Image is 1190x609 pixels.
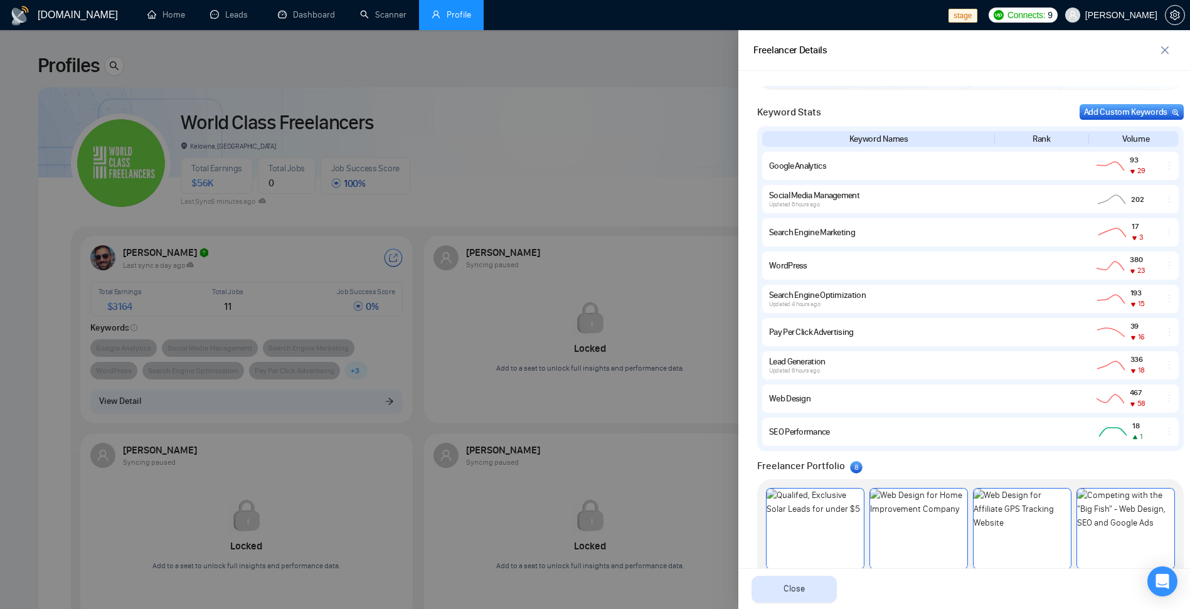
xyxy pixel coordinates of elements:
span: 16 [1138,332,1145,341]
img: Qualifed, Exclusive Solar Leads for under $5 [767,489,864,569]
button: Add Custom Keywords [1080,104,1184,120]
span: Updated 6 hours ago [769,367,819,374]
span: setting [1166,10,1184,20]
span: 1 [1140,432,1143,441]
span: user [1068,11,1077,19]
a: messageLeads [210,9,253,20]
span: 58 [1137,399,1145,408]
span: ellipsis [1164,426,1174,437]
sup: 8 [850,461,863,474]
img: Web Design for Home Improvement Company [870,489,967,569]
span: 23 [1137,266,1145,275]
a: homeHome [147,9,185,20]
div: Volume [1093,132,1179,146]
span: ellipsis [1164,294,1174,304]
span: close [1155,45,1174,55]
span: ellipsis [1164,327,1174,337]
span: ellipsis [1164,360,1174,370]
span: 39 [1130,321,1145,331]
div: SEO Performance [769,426,830,437]
span: Freelancer Portfolio [757,460,845,472]
span: ellipsis [1164,393,1174,403]
div: WordPress [769,260,807,271]
span: Connects: [1007,8,1045,22]
div: Keyword Names [767,132,990,146]
a: setting [1165,10,1185,20]
span: 29 [1137,166,1145,175]
span: 18 [1138,366,1145,374]
img: Web Design for Affiliate GPS Tracking Website [974,489,1071,569]
span: 193 [1130,288,1145,297]
span: ellipsis [1164,161,1174,171]
span: Profile [447,9,471,20]
span: 380 [1130,255,1145,264]
span: 336 [1130,354,1145,364]
div: Freelancer Details [753,43,827,58]
a: dashboardDashboard [278,9,335,20]
span: stage [948,9,977,23]
span: ellipsis [1164,227,1174,237]
div: Google Analytics [769,161,826,171]
span: 8 [854,463,859,472]
div: Rank [999,132,1085,146]
span: Updated 6 hours ago [769,201,819,208]
div: Web Design [769,393,810,404]
button: close [1155,40,1175,60]
span: Updated 4 hours ago [769,300,820,308]
a: searchScanner [360,9,406,20]
button: Close [752,576,837,603]
span: 3 [1139,233,1144,241]
span: 93 [1130,155,1145,164]
div: Search Engine Marketing [769,227,855,238]
img: upwork-logo.png [994,10,1004,20]
img: Competing with the "Big Fish" - Web Design, SEO and Google Ads [1077,489,1174,569]
span: 467 [1130,388,1145,397]
div: Open Intercom Messenger [1147,566,1177,596]
button: setting [1165,5,1185,25]
span: ellipsis [1164,260,1174,270]
span: 18 [1132,421,1143,430]
span: ellipsis [1164,194,1174,204]
div: Pay Per Click Advertising [769,327,854,337]
span: Close [784,582,805,596]
div: Add Custom Keywords [1084,105,1179,119]
span: 17 [1132,221,1144,231]
span: 9 [1048,8,1053,22]
span: 15 [1138,299,1145,308]
div: Lead Generation [769,356,826,367]
span: 202 [1131,194,1144,204]
div: Search Engine Optimization [769,290,866,300]
div: Social Media Management [769,190,859,201]
span: Keyword Stats [757,105,821,120]
span: user [432,10,440,19]
img: logo [10,6,30,26]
